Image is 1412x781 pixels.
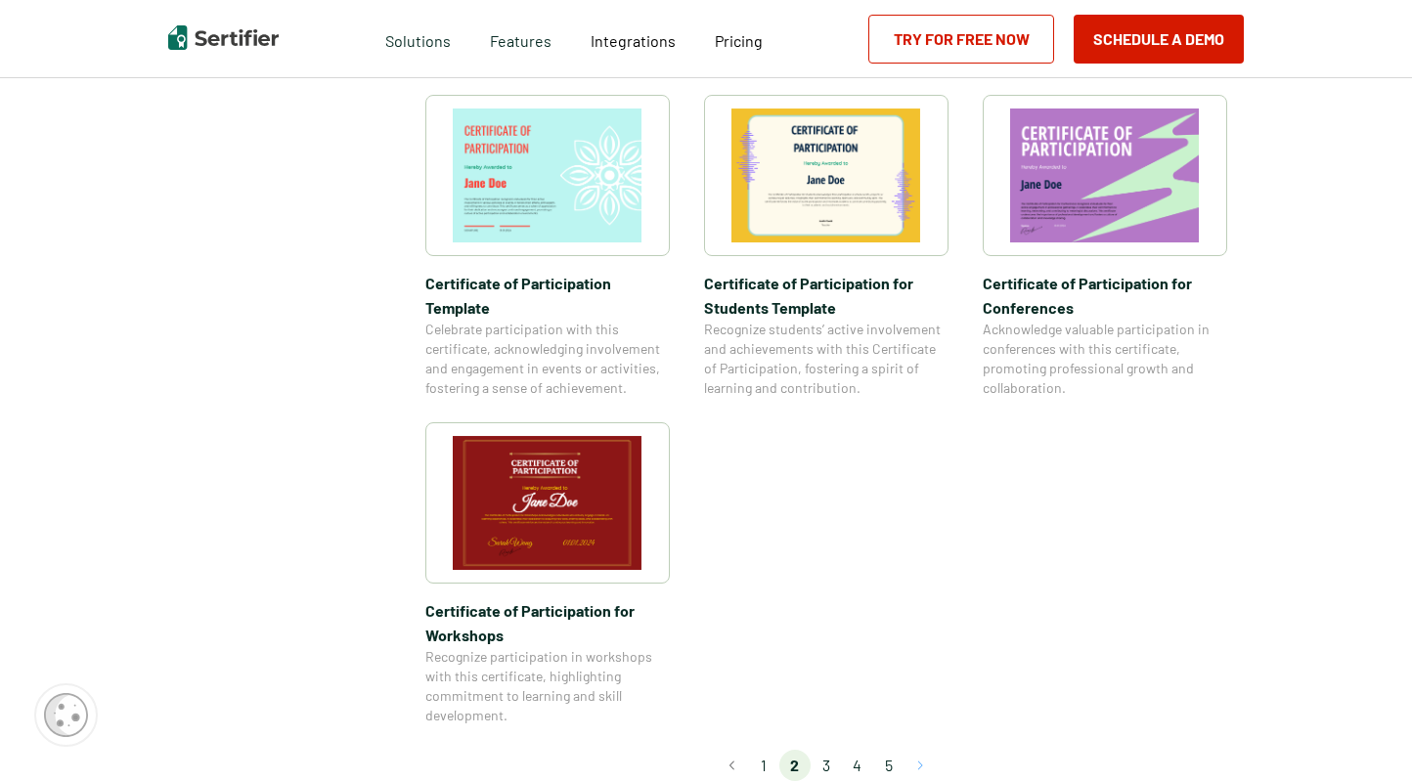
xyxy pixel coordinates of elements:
span: Pricing [715,31,763,50]
a: Pricing [715,26,763,51]
img: Certificate of Participation for Students​ Template [731,108,921,242]
a: Integrations [591,26,676,51]
span: Solutions [385,26,451,51]
span: Certificate of Participation for Conference​s [983,271,1227,320]
span: Recognize participation in workshops with this certificate, highlighting commitment to learning a... [425,647,670,725]
li: page 3 [811,750,842,781]
iframe: Chat Widget [1314,687,1412,781]
img: Certificate of Participation for Conference​s [1010,108,1200,242]
span: Certificate of Participation​ for Workshops [425,598,670,647]
button: Go to next page [905,750,936,781]
span: Features [490,26,552,51]
button: Schedule a Demo [1074,15,1244,64]
span: Acknowledge valuable participation in conferences with this certificate, promoting professional g... [983,320,1227,398]
button: Go to previous page [717,750,748,781]
span: Integrations [591,31,676,50]
a: Try for Free Now [868,15,1054,64]
img: Sertifier | Digital Credentialing Platform [168,25,279,50]
img: Cookie Popup Icon [44,693,88,737]
span: Recognize students’ active involvement and achievements with this Certificate of Participation, f... [704,320,949,398]
a: Certificate of Participation for Conference​sCertificate of Participation for Conference​sAcknowl... [983,95,1227,398]
a: Certificate of Participation for Students​ TemplateCertificate of Participation for Students​ Tem... [704,95,949,398]
a: Certificate of Participation​ for WorkshopsCertificate of Participation​ for WorkshopsRecognize p... [425,422,670,725]
li: page 1 [748,750,779,781]
img: Certificate of Participation​ for Workshops [453,436,642,570]
li: page 5 [873,750,905,781]
span: Celebrate participation with this certificate, acknowledging involvement and engagement in events... [425,320,670,398]
span: Certificate of Participation for Students​ Template [704,271,949,320]
li: page 2 [779,750,811,781]
img: Certificate of Participation Template [453,108,642,242]
li: page 4 [842,750,873,781]
span: Certificate of Participation Template [425,271,670,320]
a: Certificate of Participation TemplateCertificate of Participation TemplateCelebrate participation... [425,95,670,398]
